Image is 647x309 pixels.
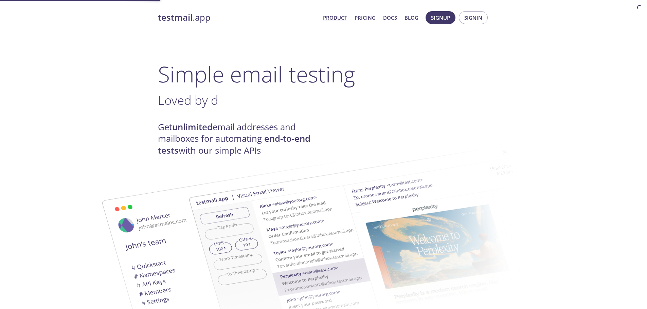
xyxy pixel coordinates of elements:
[158,12,193,23] strong: testmail
[158,92,218,109] span: Loved by d
[464,13,482,22] span: Signin
[158,61,489,87] h1: Simple email testing
[158,121,324,156] h4: Get email addresses and mailboxes for automating with our simple APIs
[383,13,397,22] a: Docs
[158,12,318,23] a: testmail.app
[355,13,376,22] a: Pricing
[431,13,450,22] span: Signup
[158,133,310,156] strong: end-to-end tests
[459,11,488,24] button: Signin
[172,121,213,133] strong: unlimited
[405,13,418,22] a: Blog
[426,11,455,24] button: Signup
[323,13,347,22] a: Product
